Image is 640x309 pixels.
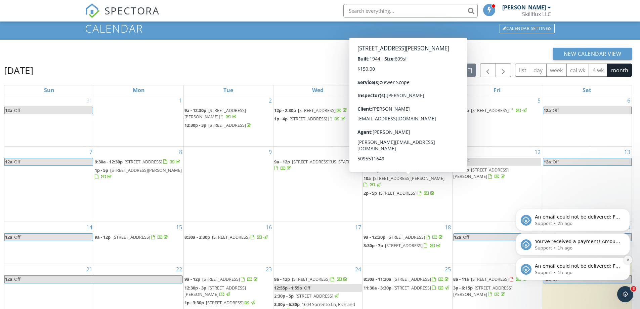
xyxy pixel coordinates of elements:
td: Go to September 6, 2025 [542,95,632,146]
span: 9a - 12p [274,159,290,165]
iframe: Intercom notifications message [506,166,640,291]
a: 12p - 2:30p [STREET_ADDRESS] [274,107,348,113]
span: 12a [453,159,461,165]
a: Go to September 14, 2025 [85,222,94,233]
a: 9a - 12:30p [STREET_ADDRESS] [364,234,444,240]
span: 8:30a - 11:30a [364,276,391,282]
a: 1p - 4p [STREET_ADDRESS] [274,116,346,122]
a: 10a [STREET_ADDRESS][PERSON_NAME] [364,175,452,189]
span: 3:30p - 6:30p [274,301,300,307]
a: Tuesday [222,85,234,95]
span: 12a [543,158,551,165]
a: 3p - 6:15p [STREET_ADDRESS][PERSON_NAME] [453,284,541,299]
span: [STREET_ADDRESS] [296,293,333,299]
a: Go to September 18, 2025 [443,222,452,233]
a: 8a - 11a [STREET_ADDRESS] [453,276,528,282]
button: month [607,64,632,77]
td: Go to September 15, 2025 [94,222,184,264]
a: Go to September 23, 2025 [264,264,273,275]
span: [STREET_ADDRESS][PERSON_NAME] [453,167,509,179]
span: 12a [5,158,13,165]
span: Off [14,234,20,240]
a: 9a - 12:30p [STREET_ADDRESS][PERSON_NAME] [184,107,272,121]
span: Off [14,159,20,165]
span: [STREET_ADDRESS][US_STATE] [292,159,352,165]
span: [STREET_ADDRESS][PERSON_NAME] [184,285,246,297]
a: 1p - 3:30p [STREET_ADDRESS] [184,300,256,306]
a: Go to September 12, 2025 [533,147,542,157]
td: Go to September 13, 2025 [542,146,632,222]
a: 10a - 1p [STREET_ADDRESS] [364,167,438,173]
span: [STREET_ADDRESS] [206,300,244,306]
a: 9:30a - 12:30p [STREET_ADDRESS] [95,158,183,166]
span: 2p - 5p [364,190,377,196]
a: 9a - 12p [STREET_ADDRESS][US_STATE] [274,159,352,171]
a: 9:30a - 12:30p [STREET_ADDRESS] [95,159,181,165]
span: 3 [631,286,636,292]
a: Go to September 17, 2025 [354,222,362,233]
a: Go to September 11, 2025 [443,147,452,157]
span: 12:30p - 3p [184,122,206,128]
a: 3p - 6:15p [STREET_ADDRESS][PERSON_NAME] [453,285,512,297]
span: Sewer Scope [381,159,407,165]
a: 11:30a - 3:30p [STREET_ADDRESS] [364,284,452,292]
a: 8:30a - 2:30p [STREET_ADDRESS] [184,233,272,241]
a: 9a - 12p [STREET_ADDRESS][PERSON_NAME] [453,166,541,181]
a: 8:30a - 11:30a [STREET_ADDRESS] [364,275,452,283]
a: 12:30p - 3p [STREET_ADDRESS] [184,121,272,129]
button: cal wk [566,64,589,77]
span: Off [463,234,469,240]
a: 1p - 5p [STREET_ADDRESS][PERSON_NAME] [95,167,182,180]
h2: [DATE] [4,64,33,77]
a: Go to September 1, 2025 [178,95,183,106]
span: 8:30a - 2:30p [184,234,210,240]
span: 12a [5,107,13,114]
span: 3:30p - 7p [364,242,383,248]
span: [STREET_ADDRESS] [113,234,150,240]
input: Search everything... [343,4,478,17]
button: Next month [496,63,511,77]
a: 3:30p - 7p [STREET_ADDRESS] [364,242,442,248]
a: 9a - 12:30p [STREET_ADDRESS][PERSON_NAME] [184,107,246,120]
a: 12:30p - 3p [STREET_ADDRESS][PERSON_NAME] [184,284,272,299]
a: Go to September 22, 2025 [175,264,183,275]
td: Go to August 31, 2025 [4,95,94,146]
span: 11:30a - 3:30p [364,285,391,291]
td: Go to September 19, 2025 [453,222,542,264]
div: [PERSON_NAME] [502,4,546,11]
span: [STREET_ADDRESS] [212,234,250,240]
td: Go to September 7, 2025 [4,146,94,222]
a: 1p - 4p [STREET_ADDRESS] [274,115,362,123]
a: 9a - 12p [STREET_ADDRESS] [184,275,272,283]
a: Thursday [401,85,414,95]
span: [STREET_ADDRESS] [298,107,336,113]
span: Off [14,276,20,282]
span: [STREET_ADDRESS][PERSON_NAME] [184,107,246,120]
td: Go to September 11, 2025 [363,146,453,222]
a: Go to September 24, 2025 [354,264,362,275]
a: 10a - 1p [STREET_ADDRESS] [364,166,452,174]
span: 1p - 5p [95,167,108,173]
a: 2p - 5p [STREET_ADDRESS] [364,189,452,197]
span: [STREET_ADDRESS][PERSON_NAME] [110,167,182,173]
span: 1p - 4p [274,116,288,122]
td: Go to September 17, 2025 [273,222,363,264]
button: 4 wk [589,64,607,77]
span: [STREET_ADDRESS] [125,159,162,165]
td: Go to September 4, 2025 [363,95,453,146]
a: 12:30p - 3p [STREET_ADDRESS] [184,122,252,128]
a: Wednesday [311,85,325,95]
a: Go to August 31, 2025 [85,95,94,106]
a: Go to September 16, 2025 [264,222,273,233]
span: 9a - 12p [95,234,111,240]
a: Friday [492,85,502,95]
